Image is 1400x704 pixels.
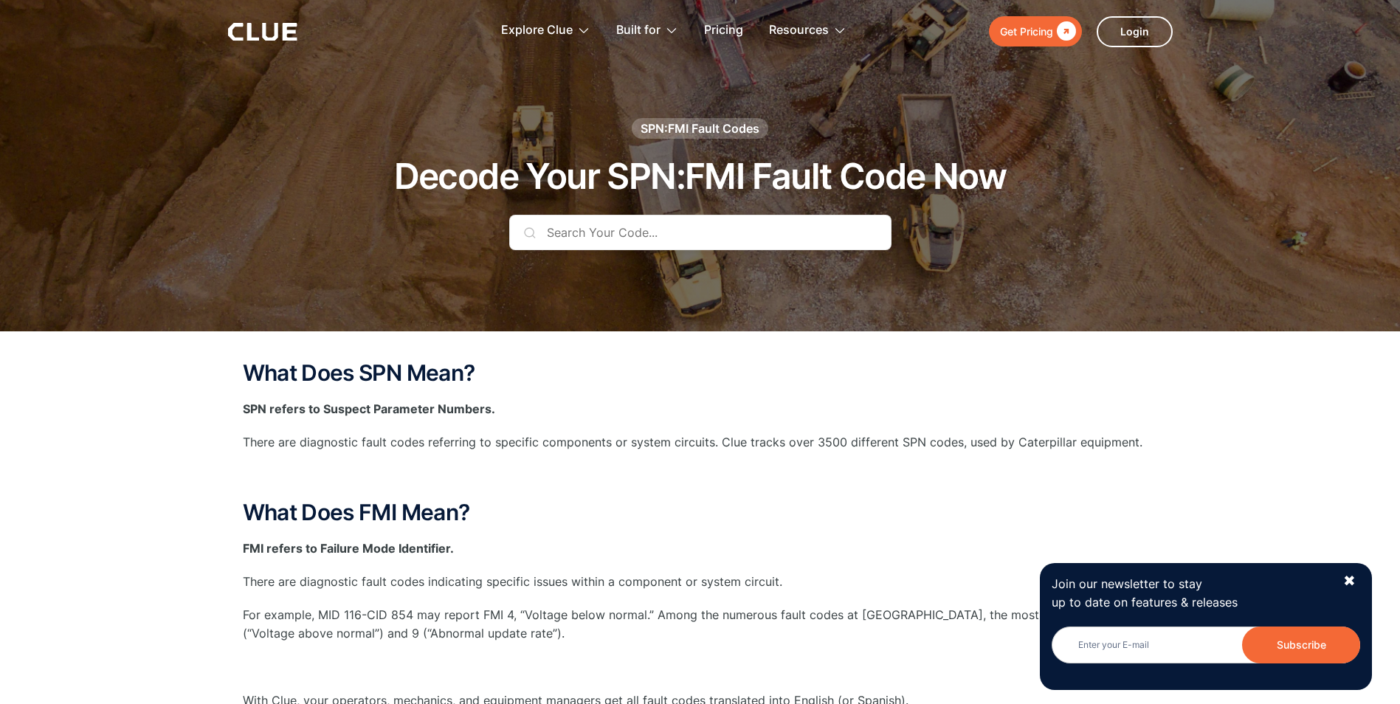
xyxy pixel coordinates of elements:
[243,658,1158,677] p: ‍
[243,361,1158,385] h2: What Does SPN Mean?
[641,120,759,137] div: SPN:FMI Fault Codes
[989,16,1082,46] a: Get Pricing
[1052,627,1360,678] form: Newsletter
[1053,22,1076,41] div: 
[243,500,1158,525] h2: What Does FMI Mean?
[243,541,454,556] strong: FMI refers to Failure Mode Identifier.
[769,7,829,54] div: Resources
[616,7,661,54] div: Built for
[501,7,590,54] div: Explore Clue
[243,606,1158,643] p: For example, MID 116-CID 854 may report FMI 4, “Voltage below normal.” Among the numerous fault c...
[509,215,892,250] input: Search Your Code...
[1052,575,1329,612] p: Join our newsletter to stay up to date on features & releases
[501,7,573,54] div: Explore Clue
[243,573,1158,591] p: There are diagnostic fault codes indicating specific issues within a component or system circuit.
[243,467,1158,486] p: ‍
[616,7,678,54] div: Built for
[704,7,743,54] a: Pricing
[1097,16,1173,47] a: Login
[394,157,1007,196] h1: Decode Your SPN:FMI Fault Code Now
[243,401,495,416] strong: SPN refers to Suspect Parameter Numbers.
[1242,627,1360,663] input: Subscribe
[1000,22,1053,41] div: Get Pricing
[769,7,846,54] div: Resources
[1052,627,1360,663] input: Enter your E-mail
[1343,572,1356,590] div: ✖
[243,433,1158,452] p: There are diagnostic fault codes referring to specific components or system circuits. Clue tracks...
